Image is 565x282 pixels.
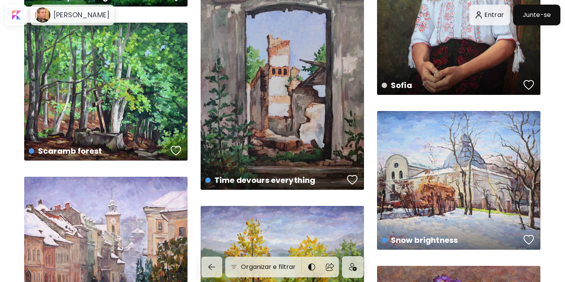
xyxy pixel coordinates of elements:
a: Snow brightnessfavoriteshttps://cdn.kaleido.art/CDN/Artwork/149737/Primary/medium.webp?updated=66... [377,111,540,250]
a: Scaramb forestfavoriteshttps://cdn.kaleido.art/CDN/Artwork/100591/Primary/medium.webp?updated=439485 [24,23,188,161]
h4: Sofia [382,80,521,91]
img: icon [349,263,357,271]
button: favorites [345,172,360,187]
h6: [PERSON_NAME] [53,10,110,20]
a: Junte-se [513,5,560,25]
button: back [201,257,222,277]
h4: Snow brightness [382,234,521,246]
h6: Organizar e filtrar [241,262,296,272]
h4: Time devours everything [205,174,344,186]
img: back [207,262,216,272]
button: favorites [522,232,536,247]
button: favorites [522,77,536,93]
a: back [201,257,225,277]
h4: Scaramb forest [29,145,168,157]
button: favorites [169,143,183,158]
